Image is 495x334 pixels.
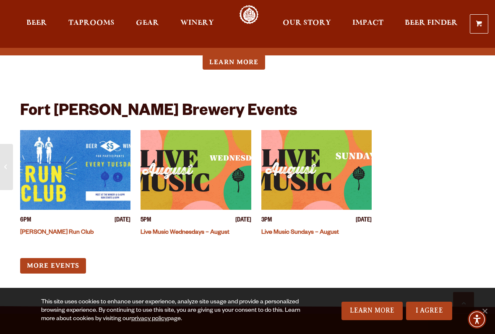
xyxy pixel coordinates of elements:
span: Beer [26,20,47,26]
a: Beer Finder [399,5,463,43]
span: Our Story [283,20,331,26]
a: [PERSON_NAME] Run Club [20,230,94,236]
span: [DATE] [356,217,372,225]
a: View event details [20,130,130,210]
a: I Agree [406,302,452,320]
span: Gear [136,20,159,26]
a: Winery [175,5,219,43]
a: Taprooms [63,5,120,43]
span: 5PM [141,217,151,225]
div: Accessibility Menu [468,310,486,329]
a: Live Music Sundays – August [261,230,339,236]
a: Learn More [341,302,403,320]
span: 3PM [261,217,272,225]
div: This site uses cookies to enhance user experience, analyze site usage and provide a personalized ... [41,298,313,324]
a: Learn more about Live Music Sundays – August [203,55,265,70]
span: Impact [352,20,383,26]
span: 6PM [20,217,31,225]
span: Beer Finder [405,20,458,26]
span: [DATE] [235,217,251,225]
h2: Fort [PERSON_NAME] Brewery Events [20,103,297,122]
span: Taprooms [68,20,115,26]
a: Beer [21,5,52,43]
a: Our Story [277,5,336,43]
a: View event details [261,130,372,210]
a: privacy policy [131,316,167,323]
a: Impact [347,5,389,43]
span: [DATE] [115,217,130,225]
a: Odell Home [233,5,265,24]
a: Gear [130,5,164,43]
a: Live Music Wednesdays – August [141,230,229,236]
a: More Events (opens in a new window) [20,258,86,274]
span: Winery [180,20,214,26]
a: View event details [141,130,251,210]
